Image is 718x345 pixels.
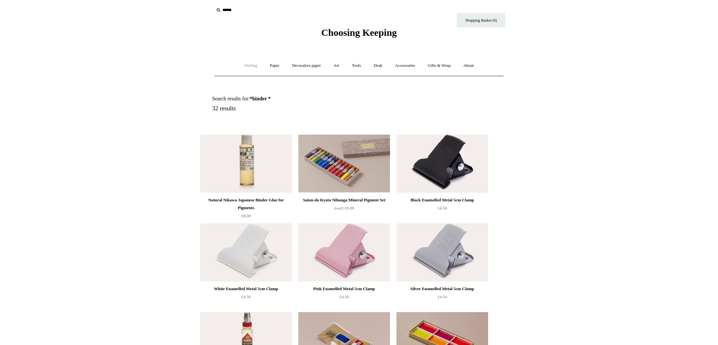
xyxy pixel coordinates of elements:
[339,294,349,299] span: £4.50
[328,57,345,74] a: Art
[396,223,488,281] a: Silver Enamelled Metal 5cm Clamp Silver Enamelled Metal 5cm Clamp
[457,13,505,27] a: Shopping Basket (0)
[200,223,292,281] a: White Enamelled Metal 5cm Clamp White Enamelled Metal 5cm Clamp
[437,206,447,210] span: £4.50
[298,135,390,193] img: Saiun-do Kyoto Nihonga Mineral Pigment Set
[241,213,251,218] span: £8.00
[437,294,447,299] span: £4.50
[396,285,488,311] a: Silver Enamelled Metal 5cm Clamp £4.50
[300,285,388,293] div: Pink Enamelled Metal 5cm Clamp
[239,57,263,74] a: Writing
[212,96,366,102] h1: Search results for:
[200,135,292,193] a: Natural Nikawa Japanese Binder Glue for Pigments Natural Nikawa Japanese Binder Glue for Pigments
[457,57,480,74] a: About
[396,223,488,281] img: Silver Enamelled Metal 5cm Clamp
[212,105,366,112] h5: 32 results
[334,206,354,210] span: £110.00
[398,285,487,293] div: Silver Enamelled Metal 5cm Clamp
[200,135,292,193] img: Natural Nikawa Japanese Binder Glue for Pigments
[300,196,388,204] div: Saiun-do Kyoto Nihonga Mineral Pigment Set
[346,57,367,74] a: Tools
[396,135,488,193] img: Black Enamelled Metal 5cm Clamp
[202,285,290,293] div: White Enamelled Metal 5cm Clamp
[298,135,390,193] a: Saiun-do Kyoto Nihonga Mineral Pigment Set Saiun-do Kyoto Nihonga Mineral Pigment Set
[398,196,487,204] div: Black Enamelled Metal 5cm Clamp
[396,196,488,223] a: Black Enamelled Metal 5cm Clamp £4.50
[368,57,388,74] a: Desk
[422,57,456,74] a: Gifts & Wrap
[298,223,390,281] img: Pink Enamelled Metal 5cm Clamp
[334,207,341,210] span: from
[202,196,290,212] div: Natural Nikawa Japanese Binder Glue for Pigments
[200,196,292,223] a: Natural Nikawa Japanese Binder Glue for Pigments £8.00
[396,135,488,193] a: Black Enamelled Metal 5cm Clamp Black Enamelled Metal 5cm Clamp
[298,223,390,281] a: Pink Enamelled Metal 5cm Clamp Pink Enamelled Metal 5cm Clamp
[321,32,397,37] a: Choosing Keeping
[298,285,390,311] a: Pink Enamelled Metal 5cm Clamp £4.50
[298,196,390,223] a: Saiun-do Kyoto Nihonga Mineral Pigment Set from£110.00
[264,57,285,74] a: Paper
[321,27,397,38] span: Choosing Keeping
[200,285,292,311] a: White Enamelled Metal 5cm Clamp £4.50
[389,57,421,74] a: Accessories
[286,57,327,74] a: Decorative paper
[200,223,292,281] img: White Enamelled Metal 5cm Clamp
[241,294,251,299] span: £4.50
